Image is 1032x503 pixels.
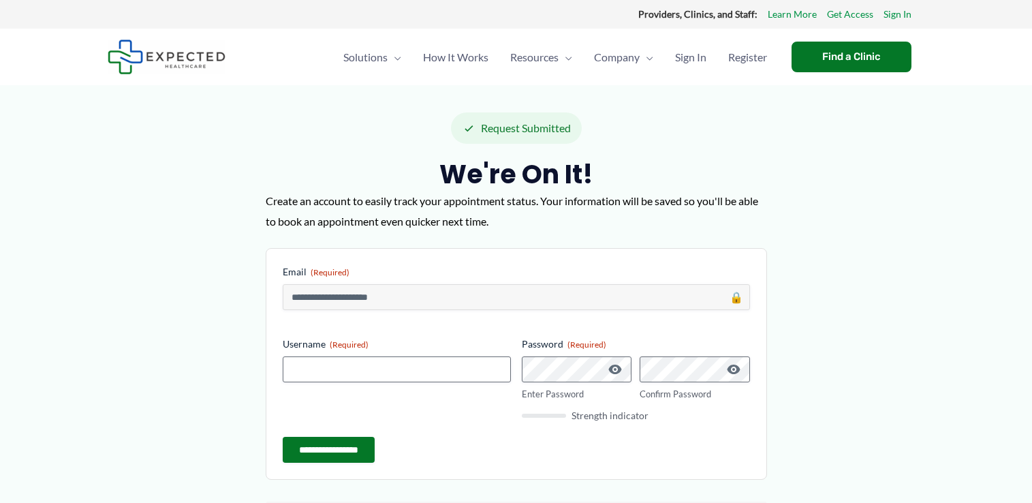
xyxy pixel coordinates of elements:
a: SolutionsMenu Toggle [332,33,412,81]
label: Username [283,337,511,351]
button: Show Password [607,361,623,378]
div: Strength indicator [522,411,750,421]
a: Find a Clinic [792,42,911,72]
h2: We're On It! [266,157,767,191]
span: Solutions [343,33,388,81]
a: Get Access [827,5,873,23]
a: CompanyMenu Toggle [583,33,664,81]
a: ResourcesMenu Toggle [499,33,583,81]
span: Register [728,33,767,81]
a: Sign In [884,5,911,23]
span: Resources [510,33,559,81]
span: Menu Toggle [388,33,401,81]
span: Company [594,33,640,81]
a: Learn More [768,5,817,23]
span: Menu Toggle [559,33,572,81]
img: Expected Healthcare Logo - side, dark font, small [108,40,225,74]
div: Request Submitted [451,112,582,144]
span: Menu Toggle [640,33,653,81]
label: Enter Password [522,388,632,401]
a: How It Works [412,33,499,81]
a: Register [717,33,778,81]
nav: Primary Site Navigation [332,33,778,81]
legend: Password [522,337,606,351]
span: How It Works [423,33,488,81]
span: (Required) [330,339,369,350]
button: Show Password [725,361,742,378]
label: Confirm Password [640,388,750,401]
span: (Required) [311,267,349,277]
span: (Required) [567,339,606,350]
p: Create an account to easily track your appointment status. Your information will be saved so you'... [266,191,767,231]
span: Sign In [675,33,706,81]
label: Email [283,265,750,279]
a: Sign In [664,33,717,81]
strong: Providers, Clinics, and Staff: [638,8,757,20]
